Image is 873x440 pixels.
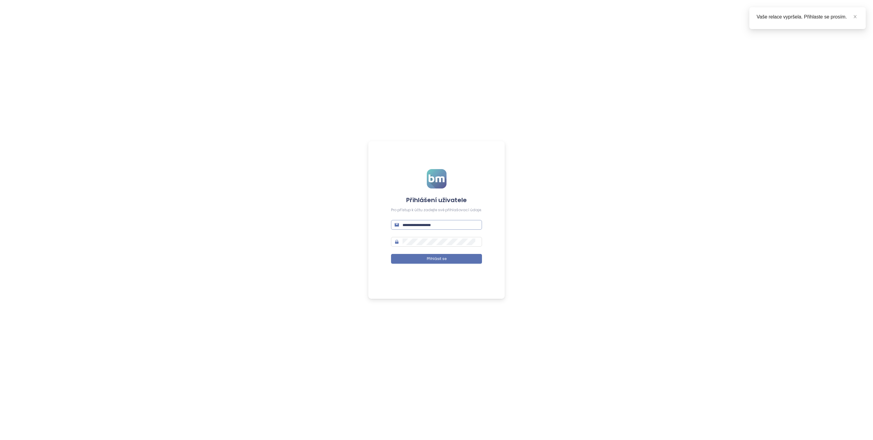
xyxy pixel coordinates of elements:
[853,15,857,19] span: close
[395,223,399,227] span: mail
[395,240,399,244] span: lock
[391,196,482,204] h4: Přihlášení uživatele
[427,169,447,188] img: logo
[757,13,858,21] div: Vaše relace vypršela. Přihlaste se prosím.
[391,207,482,213] div: Pro přístup k účtu zadejte své přihlašovací údaje.
[391,254,482,264] button: Přihlásit se
[427,256,447,262] span: Přihlásit se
